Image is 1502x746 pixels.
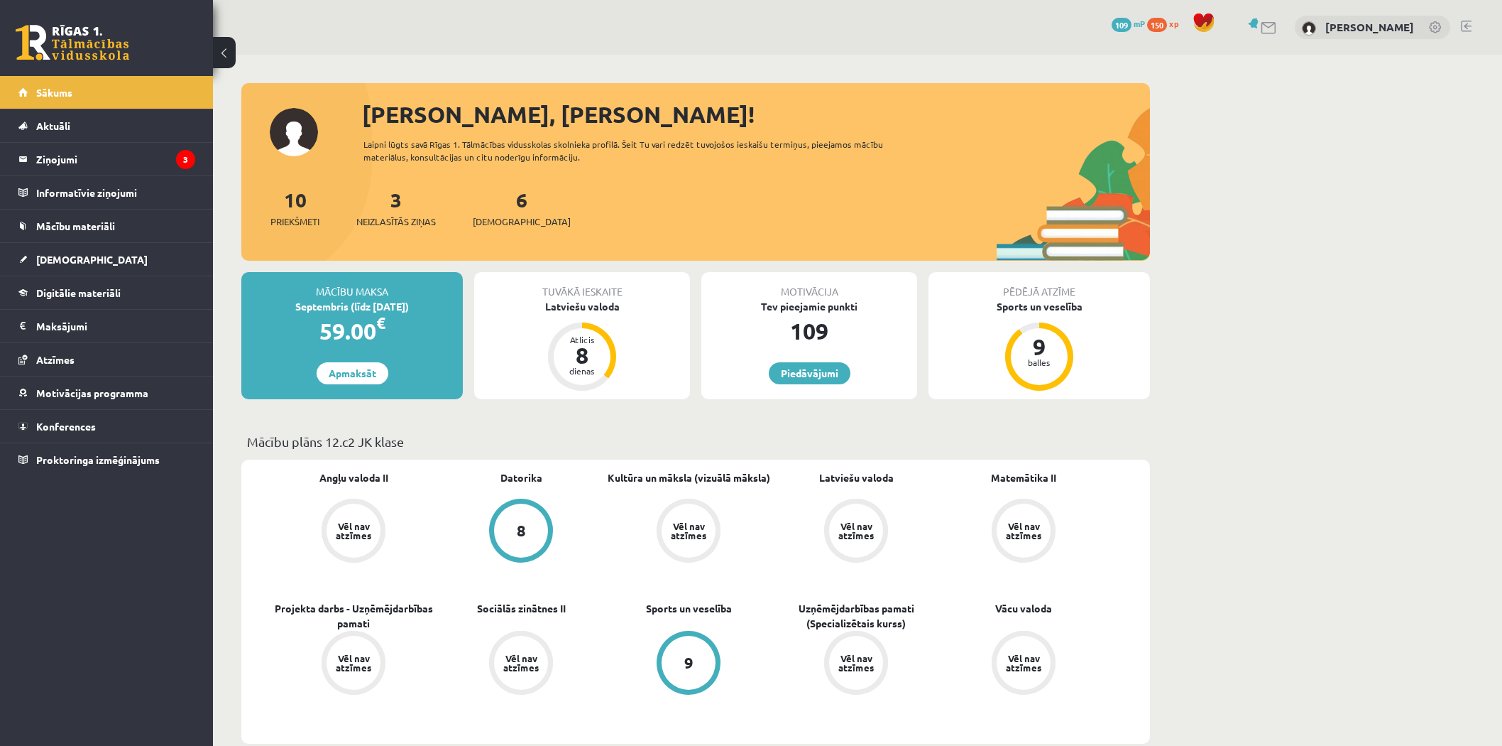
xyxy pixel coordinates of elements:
a: Mācību materiāli [18,210,195,242]
a: Vēl nav atzīmes [772,631,940,698]
a: Vēl nav atzīmes [270,499,437,566]
div: Vēl nav atzīmes [1004,521,1043,540]
div: Vēl nav atzīmes [334,654,373,672]
span: Atzīmes [36,353,75,366]
div: Vēl nav atzīmes [1004,654,1043,672]
div: Septembris (līdz [DATE]) [241,299,463,314]
a: Vēl nav atzīmes [772,499,940,566]
a: Proktoringa izmēģinājums [18,443,195,476]
a: Sports un veselība 9 balles [928,299,1150,393]
div: 59.00 [241,314,463,348]
div: Vēl nav atzīmes [836,654,876,672]
span: Mācību materiāli [36,220,115,232]
div: 8 [561,344,603,367]
a: Piedāvājumi [769,362,850,384]
div: Motivācija [701,272,917,299]
span: Motivācijas programma [36,386,148,399]
a: Digitālie materiāli [18,276,195,309]
span: Proktoringa izmēģinājums [36,453,160,466]
span: Digitālie materiāli [36,286,121,299]
a: Sports un veselība [646,601,732,616]
a: Vēl nav atzīmes [605,499,772,566]
div: Tuvākā ieskaite [474,272,690,299]
legend: Informatīvie ziņojumi [36,176,195,209]
a: Apmaksāt [317,362,388,384]
div: 109 [701,314,917,348]
a: [PERSON_NAME] [1325,20,1414,34]
span: € [376,313,385,333]
div: Tev pieejamie punkti [701,299,917,314]
a: Maksājumi [18,310,195,342]
a: Datorika [500,470,542,485]
span: [DEMOGRAPHIC_DATA] [473,215,571,229]
a: 8 [437,499,605,566]
a: Atzīmes [18,343,195,376]
div: 8 [517,523,526,539]
a: 6[DEMOGRAPHIC_DATA] [473,187,571,229]
span: mP [1134,18,1145,29]
legend: Ziņojumi [36,143,195,175]
div: Sports un veselība [928,299,1150,314]
span: 150 [1147,18,1167,32]
span: Aktuāli [36,119,70,132]
span: xp [1169,18,1178,29]
div: Pēdējā atzīme [928,272,1150,299]
a: 109 mP [1112,18,1145,29]
a: Angļu valoda II [319,470,388,485]
div: Latviešu valoda [474,299,690,314]
a: 3Neizlasītās ziņas [356,187,436,229]
legend: Maksājumi [36,310,195,342]
a: Ziņojumi3 [18,143,195,175]
a: [DEMOGRAPHIC_DATA] [18,243,195,276]
a: Sākums [18,76,195,109]
a: Motivācijas programma [18,377,195,409]
a: Rīgas 1. Tālmācības vidusskola [16,25,129,60]
div: Vēl nav atzīmes [669,521,708,540]
span: 109 [1112,18,1131,32]
span: Sākums [36,86,72,99]
a: Vācu valoda [995,601,1052,616]
a: Konferences [18,410,195,443]
p: Mācību plāns 12.c2 JK klase [247,432,1144,451]
div: Laipni lūgts savā Rīgas 1. Tālmācības vidusskolas skolnieka profilā. Šeit Tu vari redzēt tuvojošo... [363,138,909,163]
div: 9 [684,655,694,671]
a: Vēl nav atzīmes [437,631,605,698]
a: 150 xp [1147,18,1185,29]
div: balles [1018,358,1060,367]
a: Kultūra un māksla (vizuālā māksla) [608,470,770,485]
a: Sociālās zinātnes II [477,601,566,616]
div: Atlicis [561,335,603,344]
a: Aktuāli [18,109,195,142]
a: Uzņēmējdarbības pamati (Specializētais kurss) [772,601,940,631]
i: 3 [176,150,195,169]
span: Neizlasītās ziņas [356,215,436,229]
span: Konferences [36,420,96,433]
span: [DEMOGRAPHIC_DATA] [36,253,148,266]
img: Bruno Trukšāns [1302,21,1316,36]
a: Latviešu valoda Atlicis 8 dienas [474,299,690,393]
div: Vēl nav atzīmes [836,521,876,540]
a: Vēl nav atzīmes [940,499,1107,566]
div: dienas [561,367,603,375]
a: Latviešu valoda [819,470,894,485]
div: [PERSON_NAME], [PERSON_NAME]! [362,97,1150,131]
a: 10Priekšmeti [270,187,319,229]
a: Informatīvie ziņojumi [18,176,195,209]
a: Matemātika II [991,470,1056,485]
div: Vēl nav atzīmes [334,521,373,540]
div: Vēl nav atzīmes [501,654,541,672]
a: 9 [605,631,772,698]
a: Projekta darbs - Uzņēmējdarbības pamati [270,601,437,631]
a: Vēl nav atzīmes [940,631,1107,698]
a: Vēl nav atzīmes [270,631,437,698]
div: 9 [1018,335,1060,358]
div: Mācību maksa [241,272,463,299]
span: Priekšmeti [270,215,319,229]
